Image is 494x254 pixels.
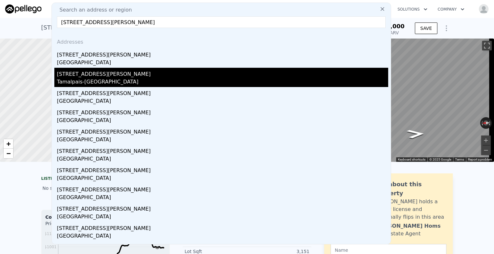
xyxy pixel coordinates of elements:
[57,213,388,222] div: [GEOGRAPHIC_DATA]
[294,39,494,162] div: Map
[399,127,432,141] path: Go South, 15th Ave
[415,22,437,34] button: SAVE
[294,39,494,162] div: Street View
[4,139,13,149] a: Zoom in
[57,232,388,241] div: [GEOGRAPHIC_DATA]
[41,176,170,182] div: LISTING & SALE HISTORY
[54,33,388,48] div: Addresses
[480,117,484,129] button: Rotate counterclockwise
[4,149,13,158] a: Zoom out
[468,158,492,161] a: Report a problem
[57,78,388,87] div: Tamalpais-[GEOGRAPHIC_DATA]
[481,136,491,145] button: Zoom in
[375,198,446,221] div: [PERSON_NAME] holds a broker license and personally flips in this area
[57,106,388,117] div: [STREET_ADDRESS][PERSON_NAME]
[44,232,57,236] tspan: $1177
[392,4,433,15] button: Solutions
[480,120,492,126] button: Reset the view
[57,203,388,213] div: [STREET_ADDRESS][PERSON_NAME]
[57,155,388,164] div: [GEOGRAPHIC_DATA]
[375,230,421,238] div: Real Estate Agent
[57,97,388,106] div: [GEOGRAPHIC_DATA]
[57,117,388,126] div: [GEOGRAPHIC_DATA]
[6,149,11,157] span: −
[57,16,386,28] input: Enter an address, city, region, neighborhood or zip code
[455,158,464,161] a: Terms (opens in new tab)
[6,140,11,148] span: +
[41,182,170,194] div: No sales history record for this property.
[57,68,388,78] div: [STREET_ADDRESS][PERSON_NAME]
[57,194,388,203] div: [GEOGRAPHIC_DATA]
[57,59,388,68] div: [GEOGRAPHIC_DATA]
[57,87,388,97] div: [STREET_ADDRESS][PERSON_NAME]
[489,117,492,129] button: Rotate clockwise
[44,245,57,249] tspan: $1001
[45,214,166,220] div: Condominiums Median Sale
[429,158,451,161] span: © 2025 Google
[479,4,489,14] img: avatar
[57,183,388,194] div: [STREET_ADDRESS][PERSON_NAME]
[440,22,453,35] button: Show Options
[375,180,446,198] div: Ask about this property
[482,41,492,50] button: Toggle fullscreen view
[57,48,388,59] div: [STREET_ADDRESS][PERSON_NAME]
[5,4,41,13] img: Pellego
[57,164,388,174] div: [STREET_ADDRESS][PERSON_NAME]
[45,220,105,231] div: Price per Square Foot
[57,136,388,145] div: [GEOGRAPHIC_DATA]
[433,4,470,15] button: Company
[398,157,425,162] button: Keyboard shortcuts
[41,23,195,32] div: [STREET_ADDRESS] , [GEOGRAPHIC_DATA] , CA 94118
[57,145,388,155] div: [STREET_ADDRESS][PERSON_NAME]
[57,126,388,136] div: [STREET_ADDRESS][PERSON_NAME]
[57,222,388,232] div: [STREET_ADDRESS][PERSON_NAME]
[57,174,388,183] div: [GEOGRAPHIC_DATA]
[375,222,441,230] div: [PERSON_NAME] Homs
[481,145,491,155] button: Zoom out
[54,6,132,14] span: Search an address or region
